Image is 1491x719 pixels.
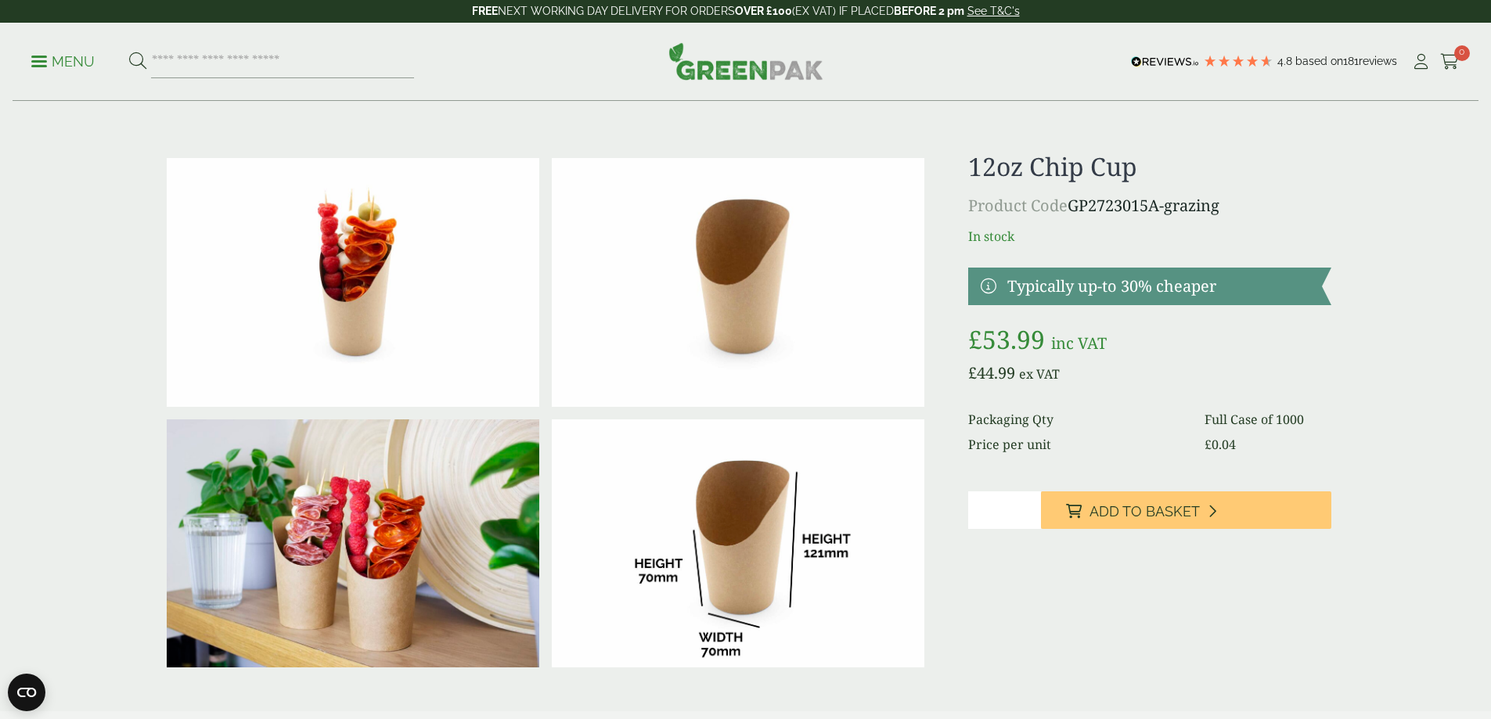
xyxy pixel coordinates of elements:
[167,158,539,407] img: 5.5oz Grazing Charcuterie Cup With Food
[552,419,924,668] img: GP2720062 Grazing 12oz Grazing Charcuterie Cup DIMS
[1277,55,1295,67] span: 4.8
[1051,333,1107,354] span: inc VAT
[968,322,1045,356] bdi: 53.99
[668,42,823,80] img: GreenPak Supplies
[1440,54,1460,70] i: Cart
[1041,491,1331,529] button: Add to Basket
[968,435,1186,454] dt: Price per unit
[552,158,924,407] img: 5.5oz Grazing Charcuterie Cup
[167,419,539,668] img: 5.5oz Grazing Charcuterie Cups Lifestyle 2
[1205,410,1331,429] dd: Full Case of 1000
[735,5,792,17] strong: OVER £100
[968,152,1331,182] h1: 12oz Chip Cup
[1205,436,1236,453] bdi: 0.04
[472,5,498,17] strong: FREE
[968,227,1331,246] p: In stock
[1131,56,1199,67] img: REVIEWS.io
[894,5,964,17] strong: BEFORE 2 pm
[1359,55,1397,67] span: reviews
[1454,45,1470,61] span: 0
[8,674,45,711] button: Open CMP widget
[968,194,1331,217] p: GP2723015A-grazing
[1089,503,1200,520] span: Add to Basket
[1203,54,1273,68] div: 4.78 Stars
[968,410,1186,429] dt: Packaging Qty
[968,362,1015,383] bdi: 44.99
[968,322,982,356] span: £
[1411,54,1431,70] i: My Account
[967,5,1020,17] a: See T&C's
[31,52,95,71] p: Menu
[31,52,95,68] a: Menu
[1295,55,1343,67] span: Based on
[968,195,1068,216] span: Product Code
[1440,50,1460,74] a: 0
[968,362,977,383] span: £
[1019,365,1060,383] span: ex VAT
[1343,55,1359,67] span: 181
[1205,436,1212,453] span: £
